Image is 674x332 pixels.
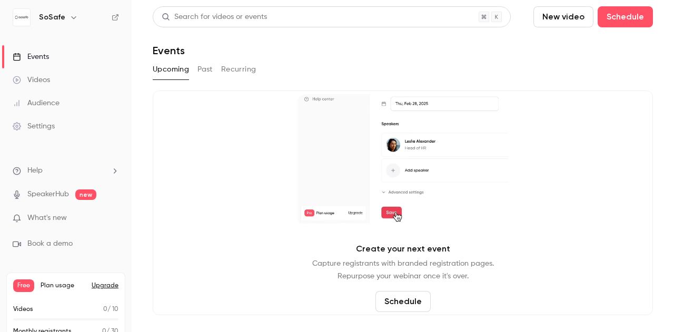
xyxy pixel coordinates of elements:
[533,6,593,27] button: New video
[39,12,65,23] h6: SoSafe
[13,52,49,62] div: Events
[106,214,119,223] iframe: Noticeable Trigger
[312,257,494,283] p: Capture registrants with branded registration pages. Repurpose your webinar once it's over.
[13,165,119,176] li: help-dropdown-opener
[13,98,60,108] div: Audience
[356,243,450,255] p: Create your next event
[27,213,67,224] span: What's new
[153,61,189,78] button: Upcoming
[221,61,256,78] button: Recurring
[375,291,431,312] button: Schedule
[13,75,50,85] div: Videos
[153,44,185,57] h1: Events
[92,281,118,290] button: Upgrade
[41,281,85,290] span: Plan usage
[197,61,213,78] button: Past
[27,238,73,249] span: Book a demo
[598,6,653,27] button: Schedule
[27,165,43,176] span: Help
[13,121,55,132] div: Settings
[13,305,33,314] p: Videos
[13,279,34,292] span: Free
[13,9,30,26] img: SoSafe
[27,189,69,200] a: SpeakerHub
[75,189,96,200] span: new
[103,305,118,314] p: / 10
[103,306,107,313] span: 0
[162,12,267,23] div: Search for videos or events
